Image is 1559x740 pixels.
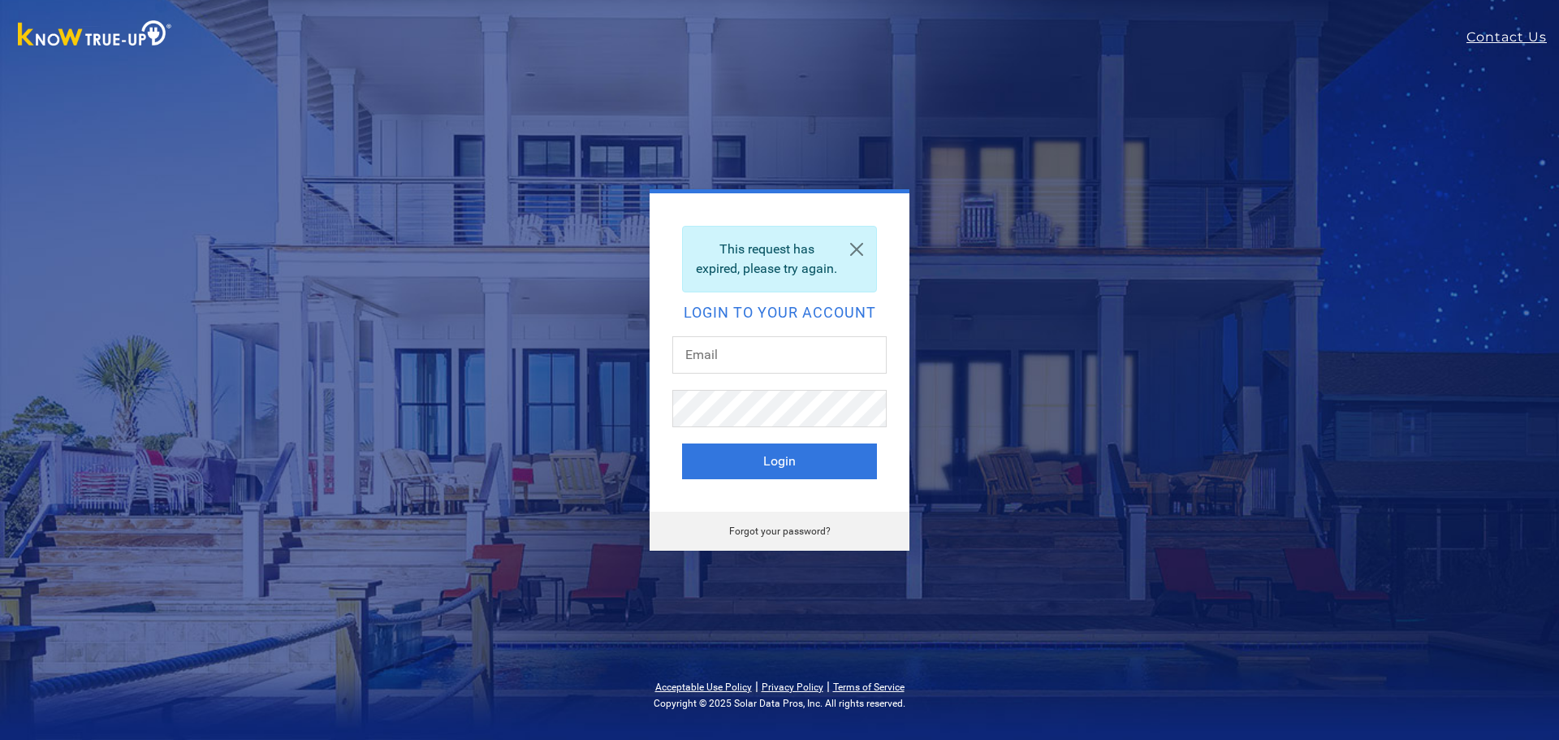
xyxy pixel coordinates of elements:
a: Contact Us [1466,28,1559,47]
h2: Login to your account [682,305,877,320]
a: Acceptable Use Policy [655,682,752,693]
a: Forgot your password? [729,526,831,537]
a: Terms of Service [833,682,905,693]
a: Close [837,227,876,272]
span: | [755,678,758,694]
input: Email [672,336,887,374]
div: This request has expired, please try again. [682,226,877,292]
button: Login [682,444,877,479]
span: | [827,678,830,694]
img: Know True-Up [10,17,180,54]
a: Privacy Policy [762,682,823,693]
